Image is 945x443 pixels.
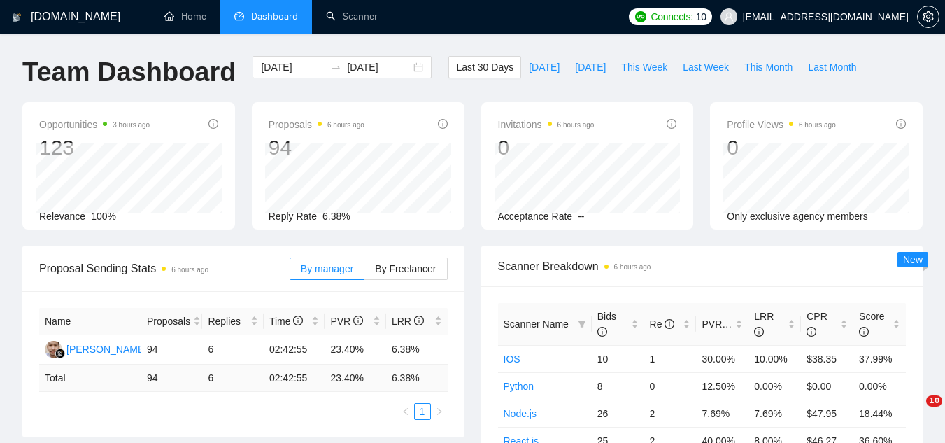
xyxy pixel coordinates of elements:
button: setting [917,6,939,28]
span: Opportunities [39,116,150,133]
a: Node.js [504,408,537,419]
input: End date [347,59,411,75]
span: By Freelancer [375,263,436,274]
td: 1 [644,345,697,372]
span: Proposals [269,116,364,133]
span: Only exclusive agency members [727,211,868,222]
span: info-circle [597,327,607,337]
span: 100% [91,211,116,222]
span: This Week [621,59,667,75]
td: $0.00 [801,372,853,400]
td: 6.38 % [386,365,448,392]
span: Scanner Name [504,318,569,330]
th: Proposals [141,308,203,335]
span: By manager [301,263,353,274]
span: LRR [754,311,774,337]
button: Last Week [675,56,737,78]
span: info-circle [859,327,869,337]
td: 18.44% [853,400,906,427]
td: 0.00% [853,372,906,400]
td: 0.00% [748,372,801,400]
td: 02:42:55 [264,335,325,365]
a: searchScanner [326,10,378,22]
li: Previous Page [397,403,414,420]
a: AI[PERSON_NAME] [45,343,147,354]
time: 3 hours ago [113,121,150,129]
span: Dashboard [251,10,298,22]
span: Last Week [683,59,729,75]
td: 8 [592,372,644,400]
time: 6 hours ago [614,263,651,271]
span: 10 [926,395,942,407]
button: Last Month [800,56,864,78]
span: 6.38% [322,211,350,222]
td: 6 [202,365,264,392]
span: Profile Views [727,116,836,133]
span: Score [859,311,885,337]
li: 1 [414,403,431,420]
span: Proposals [147,314,190,329]
input: Start date [261,59,325,75]
td: 7.69% [696,400,748,427]
span: swap-right [330,62,341,73]
span: [DATE] [575,59,606,75]
span: to [330,62,341,73]
button: This Month [737,56,800,78]
span: LRR [392,316,424,327]
span: left [402,407,410,416]
div: 123 [39,134,150,161]
span: 10 [696,9,706,24]
a: homeHome [164,10,206,22]
span: Proposal Sending Stats [39,260,290,277]
span: Relevance [39,211,85,222]
span: right [435,407,443,416]
span: New [903,254,923,265]
span: Replies [208,314,248,329]
span: -- [578,211,584,222]
span: setting [918,11,939,22]
img: upwork-logo.png [635,11,646,22]
h1: Team Dashboard [22,56,236,89]
span: filter [575,314,589,335]
td: 2 [644,400,697,427]
span: PVR [330,316,363,327]
time: 6 hours ago [327,121,364,129]
td: Total [39,365,141,392]
button: Last 30 Days [448,56,521,78]
span: Last Month [808,59,856,75]
span: dashboard [234,11,244,21]
td: 0 [644,372,697,400]
td: 02:42:55 [264,365,325,392]
td: 10 [592,345,644,372]
span: info-circle [414,316,424,325]
div: 0 [727,134,836,161]
time: 6 hours ago [171,266,208,274]
td: 26 [592,400,644,427]
a: 1 [415,404,430,419]
div: [PERSON_NAME] [66,342,147,357]
td: 6 [202,335,264,365]
span: [DATE] [529,59,560,75]
time: 6 hours ago [557,121,595,129]
td: 7.69% [748,400,801,427]
span: info-circle [665,319,674,329]
span: CPR [807,311,827,337]
td: 10.00% [748,345,801,372]
span: Bids [597,311,616,337]
button: This Week [613,56,675,78]
span: PVR [702,318,734,330]
span: info-circle [807,327,816,337]
span: Acceptance Rate [498,211,573,222]
span: info-circle [754,327,764,337]
span: Time [269,316,303,327]
span: Scanner Breakdown [498,258,907,275]
td: 12.50% [696,372,748,400]
iframe: Intercom live chat [897,395,931,429]
td: 94 [141,335,203,365]
td: $47.95 [801,400,853,427]
span: info-circle [667,119,676,129]
button: [DATE] [567,56,613,78]
td: 30.00% [696,345,748,372]
td: 94 [141,365,203,392]
span: Re [650,318,675,330]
